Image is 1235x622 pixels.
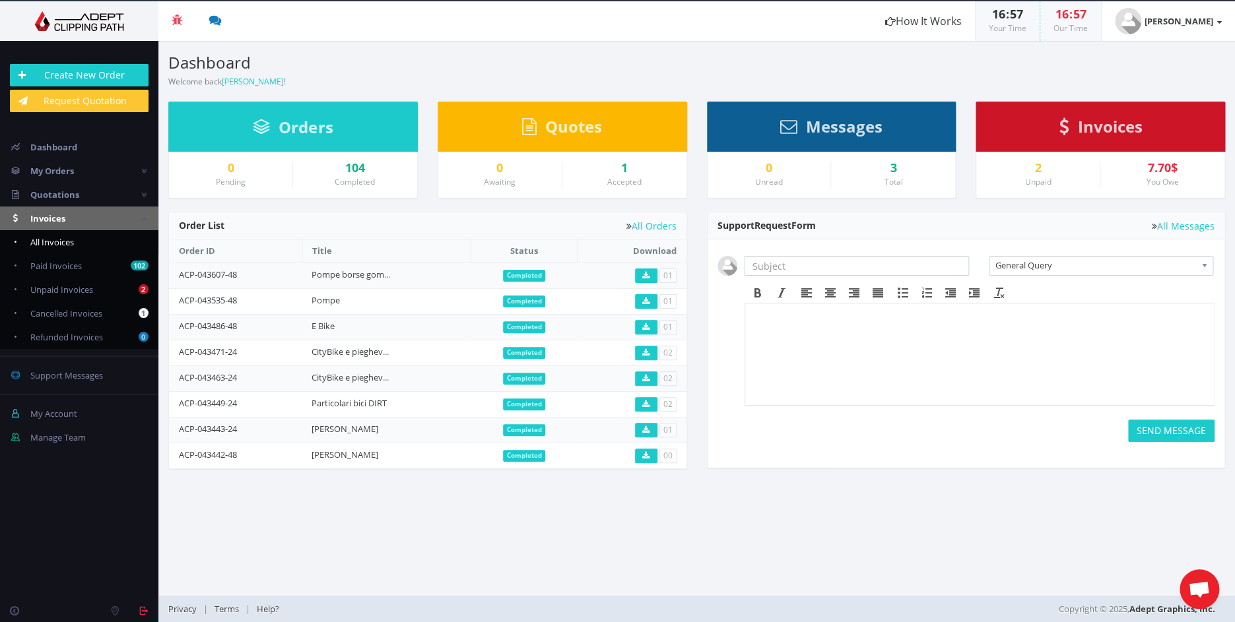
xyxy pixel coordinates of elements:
a: [PERSON_NAME] [312,449,378,460]
a: ACP-043449-24 [179,397,237,409]
small: Welcome back ! [168,76,286,87]
div: Justify [866,284,890,301]
small: Awaiting [484,176,516,187]
span: 57 [1073,6,1086,22]
span: Completed [503,373,546,385]
div: Clear formatting [987,284,1011,301]
th: Download [578,239,686,263]
div: 3 [841,162,945,175]
a: 0 [179,162,283,175]
span: Copyright © 2025, [1059,602,1215,615]
a: E Bike [312,320,335,332]
a: Quotes [522,123,602,135]
div: 1 [572,162,677,175]
div: Decrease indent [939,284,962,301]
div: Numbered list [915,284,939,301]
a: ACP-043463-24 [179,371,237,383]
span: Messages [806,115,883,137]
button: SEND MESSAGE [1128,420,1215,442]
a: [PERSON_NAME] [222,76,284,87]
span: Paid Invoices [30,260,82,272]
span: My Orders [30,165,74,177]
small: You Owe [1147,176,1179,187]
span: Completed [503,450,546,462]
span: My Account [30,408,77,420]
div: Italic [770,284,793,301]
a: ACP-043471-24 [179,346,237,358]
a: Privacy [168,603,203,615]
small: Your Time [989,22,1026,34]
a: CityBike e pieghevole 2 [312,346,401,358]
a: Messages [780,123,883,135]
a: 104 [303,162,407,175]
span: Completed [503,347,546,359]
a: CityBike e pieghevole [312,371,395,383]
b: 1 [139,308,149,318]
h3: Dashboard [168,54,687,71]
th: Order ID [169,239,302,263]
a: ACP-043486-48 [179,320,237,332]
div: Bullet list [891,284,915,301]
span: Completed [503,295,546,307]
div: | | [168,596,873,622]
small: Our Time [1053,22,1088,34]
span: Support Messages [30,369,103,381]
div: Align left [795,284,818,301]
span: Unpaid Invoices [30,284,93,295]
span: Cancelled Invoices [30,307,102,319]
div: Align center [818,284,842,301]
span: Support Form [718,219,816,232]
span: Completed [503,321,546,333]
a: Help? [250,603,286,615]
span: 16 [992,6,1005,22]
a: Terms [208,603,246,615]
input: Subject [744,256,970,276]
small: Unpaid [1025,176,1051,187]
small: Pending [216,176,246,187]
strong: [PERSON_NAME] [1145,15,1213,27]
span: General Query [995,257,1195,274]
span: Dashboard [30,141,77,153]
small: Completed [335,176,375,187]
img: user_default.jpg [1115,8,1141,34]
a: How It Works [872,1,975,41]
a: [PERSON_NAME] [1102,1,1235,41]
b: 102 [131,261,149,270]
a: All Messages [1152,221,1215,231]
span: Completed [503,270,546,282]
div: Increase indent [962,284,986,301]
a: Pompe [312,294,340,306]
img: Adept Graphics [10,11,149,31]
a: ACP-043442-48 [179,449,237,460]
a: All Orders [626,221,677,231]
b: 0 [139,332,149,342]
img: user_default.jpg [718,256,737,276]
a: Request Quotation [10,90,149,112]
div: Align right [842,284,866,301]
a: Pompe borse gomma [312,268,397,280]
span: 16 [1055,6,1069,22]
span: 57 [1010,6,1023,22]
small: Accepted [607,176,642,187]
span: : [1069,6,1073,22]
span: Invoices [30,212,65,224]
a: 0 [718,162,821,175]
span: Completed [503,424,546,436]
a: 0 [448,162,552,175]
span: Order List [179,219,224,232]
iframe: Rich Text Area. Press ALT-F9 for menu. Press ALT-F10 for toolbar. Press ALT-0 for help [745,303,1214,405]
b: 2 [139,284,149,294]
span: All Invoices [30,236,74,248]
a: Orders [253,124,333,136]
div: 2 [986,162,1090,175]
small: Unread [755,176,783,187]
a: [PERSON_NAME] [312,423,378,435]
span: Orders [279,116,333,138]
small: Total [884,176,902,187]
div: 7.70$ [1110,162,1215,175]
a: Adept Graphics, Inc. [1129,603,1215,615]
